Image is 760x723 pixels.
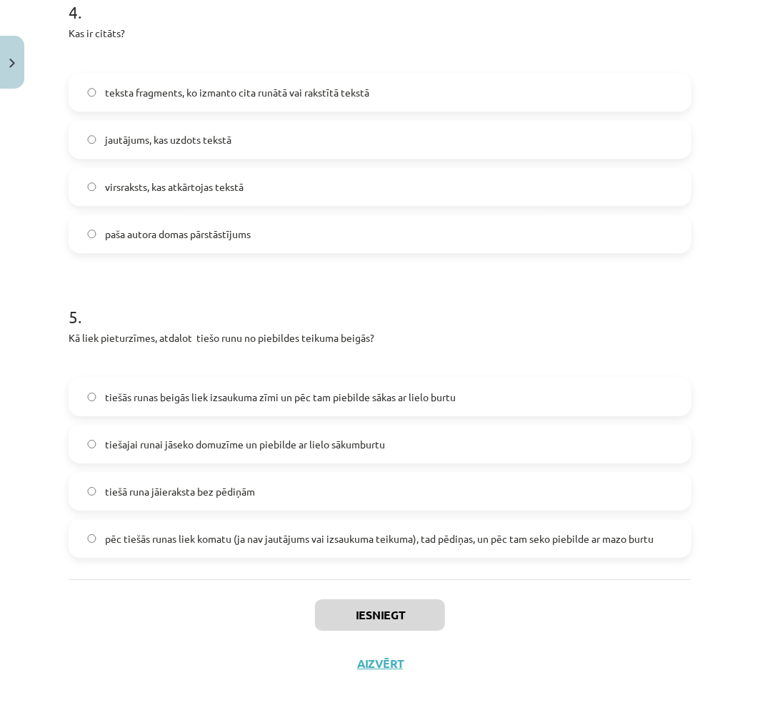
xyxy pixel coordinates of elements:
input: paša autora domas pārstāstījums [87,230,96,239]
span: pēc tiešās runas liek komatu (ja nav jautājums vai izsaukuma teikuma), tad pēdiņas, un pēc tam se... [105,531,654,546]
input: tiešajai runai jāseko domuzīme un piebilde ar lielo sākumburtu [87,440,96,449]
p: Kā liek pieturzīmes, atdalot tiešo runu no piebildes teikuma beigās? [69,330,691,345]
span: virsraksts, kas atkārtojas tekstā [105,179,244,195]
span: tiešā runa jāieraksta bez pēdiņām [105,484,255,499]
input: virsraksts, kas atkārtojas tekstā [87,182,96,192]
h1: 5 . [69,282,691,326]
p: Kas ir citāts? [69,26,691,41]
span: tiešās runas beigās liek izsaukuma zīmi un pēc tam piebilde sākas ar lielo burtu [105,390,456,405]
span: teksta fragments, ko izmanto cita runātā vai rakstītā tekstā [105,85,369,100]
span: paša autora domas pārstāstījums [105,227,251,242]
input: tiešās runas beigās liek izsaukuma zīmi un pēc tam piebilde sākas ar lielo burtu [87,393,96,402]
input: teksta fragments, ko izmanto cita runātā vai rakstītā tekstā [87,88,96,97]
button: Iesniegt [315,599,445,631]
input: pēc tiešās runas liek komatu (ja nav jautājums vai izsaukuma teikuma), tad pēdiņas, un pēc tam se... [87,534,96,544]
button: Aizvērt [353,656,407,671]
input: jautājums, kas uzdots tekstā [87,135,96,144]
input: tiešā runa jāieraksta bez pēdiņām [87,487,96,496]
img: icon-close-lesson-0947bae3869378f0d4975bcd49f059093ad1ed9edebbc8119c70593378902aed.svg [9,59,15,68]
span: jautājums, kas uzdots tekstā [105,132,231,147]
span: tiešajai runai jāseko domuzīme un piebilde ar lielo sākumburtu [105,437,385,452]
